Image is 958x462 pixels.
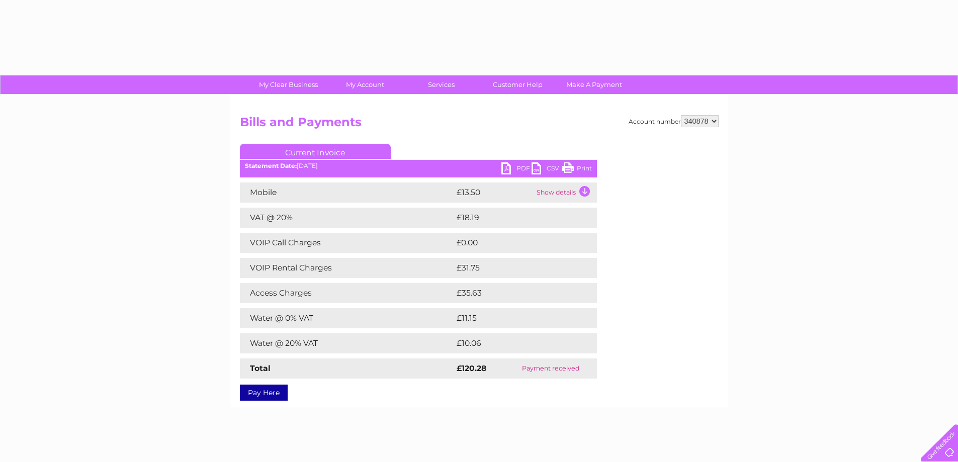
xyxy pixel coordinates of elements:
td: Mobile [240,182,454,203]
td: £31.75 [454,258,575,278]
td: £0.00 [454,233,574,253]
td: Water @ 0% VAT [240,308,454,328]
a: Print [562,162,592,177]
div: [DATE] [240,162,597,169]
td: VOIP Rental Charges [240,258,454,278]
td: VOIP Call Charges [240,233,454,253]
h2: Bills and Payments [240,115,719,134]
td: £11.15 [454,308,573,328]
td: £10.06 [454,333,576,353]
a: CSV [532,162,562,177]
a: PDF [501,162,532,177]
td: Show details [534,182,597,203]
div: Account number [629,115,719,127]
b: Statement Date: [245,162,297,169]
a: My Account [323,75,406,94]
a: Make A Payment [553,75,636,94]
td: £13.50 [454,182,534,203]
td: VAT @ 20% [240,208,454,228]
a: Services [400,75,483,94]
td: Water @ 20% VAT [240,333,454,353]
a: Customer Help [476,75,559,94]
td: £18.19 [454,208,575,228]
strong: Total [250,363,271,373]
td: Access Charges [240,283,454,303]
a: My Clear Business [247,75,330,94]
a: Pay Here [240,385,288,401]
a: Current Invoice [240,144,391,159]
strong: £120.28 [457,363,486,373]
td: Payment received [505,358,596,379]
td: £35.63 [454,283,576,303]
